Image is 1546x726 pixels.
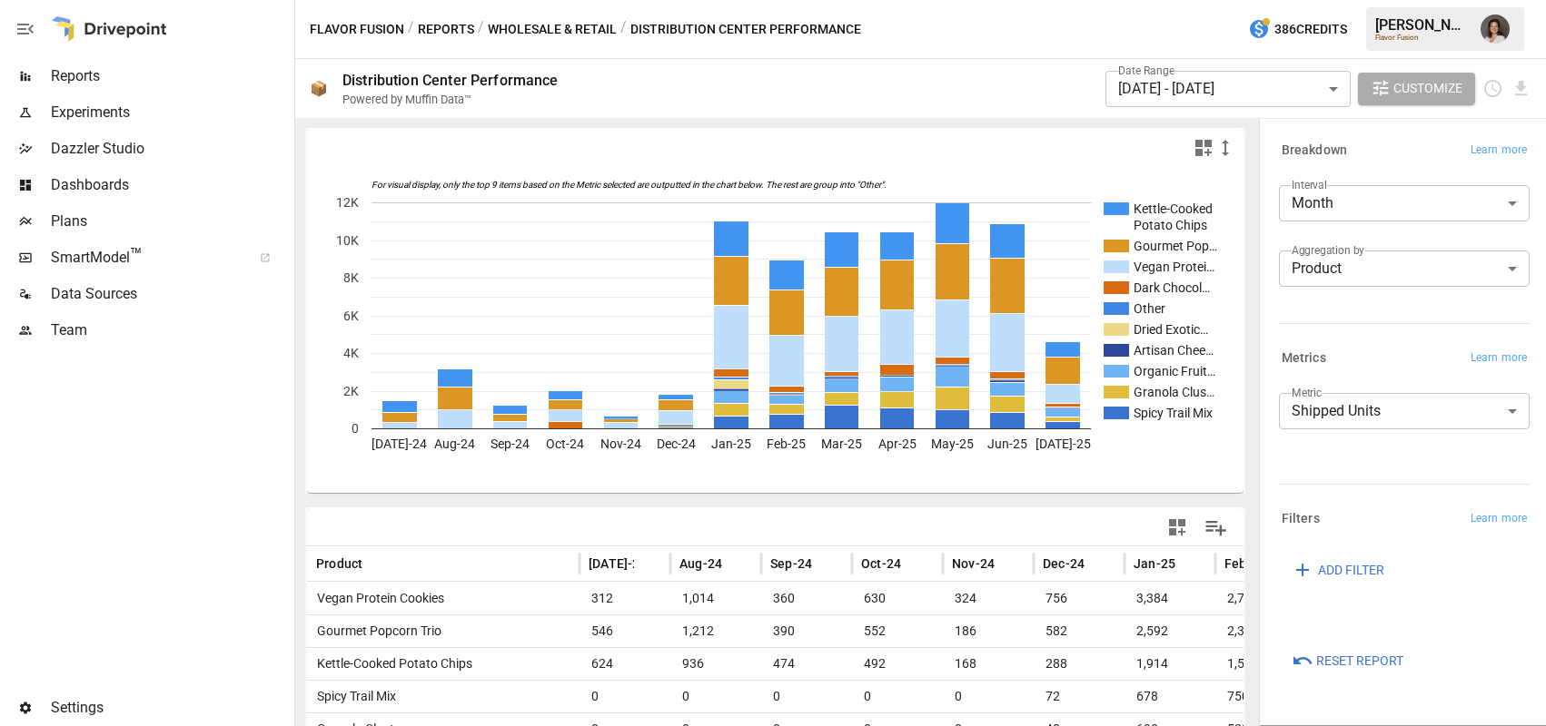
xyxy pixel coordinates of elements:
[1134,343,1214,358] text: Artisan Chee…
[1086,551,1112,576] button: Sort
[342,93,471,106] div: Powered by Muffin Data™
[478,18,484,41] div: /
[711,437,751,451] text: Jan-25
[1224,583,1262,614] span: 2,712
[952,554,995,573] span: Nov-24
[1134,218,1207,232] text: Potato Chips
[952,615,979,647] span: 186
[1274,18,1347,41] span: 386 Credits
[343,270,359,285] text: 8K
[51,174,291,196] span: Dashboards
[1358,73,1476,105] button: Customize
[1224,681,1252,712] span: 750
[310,18,404,41] button: Flavor Fusion
[1241,13,1354,46] button: 386Credits
[636,551,661,576] button: Sort
[679,615,717,647] span: 1,212
[336,195,359,210] text: 12K
[861,615,888,647] span: 552
[1134,301,1165,316] text: Other
[996,551,1022,576] button: Sort
[814,551,839,576] button: Sort
[903,551,928,576] button: Sort
[1471,510,1527,528] span: Learn more
[1375,16,1470,34] div: [PERSON_NAME]
[1279,554,1397,586] button: ADD FILTER
[1279,185,1530,221] div: Month
[1134,554,1175,573] span: Jan-25
[1134,260,1214,274] text: Vegan Protei…
[1043,554,1085,573] span: Dec-24
[1134,648,1171,680] span: 1,914
[1318,559,1384,582] span: ADD FILTER
[679,648,707,680] span: 936
[861,681,874,712] span: 0
[51,138,291,160] span: Dazzler Studio
[1134,322,1208,337] text: Dried Exotic…
[1292,177,1327,192] label: Interval
[310,80,328,97] div: 📦
[679,583,717,614] span: 1,014
[589,648,616,680] span: 624
[861,648,888,680] span: 492
[589,615,616,647] span: 546
[1316,650,1403,672] span: Reset Report
[770,583,798,614] span: 360
[1134,280,1210,295] text: Dark Chocol…
[1471,142,1527,160] span: Learn more
[1134,615,1171,647] span: 2,592
[336,233,359,248] text: 10K
[1393,77,1462,100] span: Customize
[491,437,530,451] text: Sep-24
[488,18,617,41] button: Wholesale & Retail
[51,211,291,232] span: Plans
[589,681,601,712] span: 0
[310,623,441,638] span: Gourmet Popcorn Trio
[1481,15,1510,44] div: Franziska Ibscher
[1043,681,1063,712] span: 72
[364,551,390,576] button: Sort
[770,554,812,573] span: Sep-24
[51,247,240,269] span: SmartModel
[1134,406,1213,420] text: Spicy Trail Mix
[408,18,414,41] div: /
[372,437,427,451] text: [DATE]-24
[1134,385,1214,399] text: Granola Clus…
[342,72,559,89] div: Distribution Center Performance
[310,656,472,671] span: Kettle-Cooked Potato Chips
[418,18,474,41] button: Reports
[724,551,749,576] button: Sort
[1282,509,1320,529] h6: Filters
[1134,583,1171,614] span: 3,384
[821,437,862,451] text: Mar-25
[1375,34,1470,42] div: Flavor Fusion
[770,615,798,647] span: 390
[372,180,887,191] text: For visual display, only the top 9 items based on the Metric selected are outputted in the chart ...
[352,421,359,436] text: 0
[1118,63,1174,78] label: Date Range
[1224,554,1266,573] span: Feb-25
[1282,348,1326,368] h6: Metrics
[51,102,291,123] span: Experiments
[310,689,396,703] span: Spicy Trail Mix
[1134,239,1217,253] text: Gourmet Pop…
[434,437,475,451] text: Aug-24
[931,437,974,451] text: May-25
[1043,648,1070,680] span: 288
[1292,385,1322,400] label: Metric
[310,591,444,605] span: Vegan Protein Cookies
[130,244,143,267] span: ™
[600,437,641,451] text: Nov-24
[679,681,692,712] span: 0
[1043,583,1070,614] span: 756
[51,697,291,719] span: Settings
[1134,681,1161,712] span: 678
[343,384,359,398] text: 2K
[1279,250,1530,287] div: Product
[679,554,722,573] span: Aug-24
[1279,393,1530,429] div: Shipped Units
[861,583,888,614] span: 630
[861,554,901,573] span: Oct-24
[952,681,965,712] span: 0
[1043,615,1070,647] span: 582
